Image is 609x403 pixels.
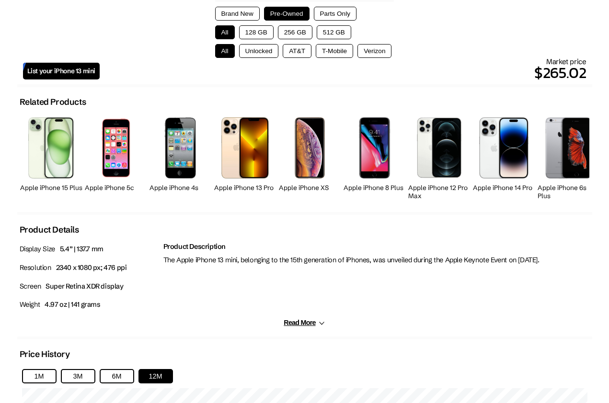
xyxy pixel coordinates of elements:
[538,112,600,202] a: iPhone 6s Plus Apple iPhone 6s Plus
[22,369,57,383] button: 1M
[314,7,356,21] button: Parts Only
[221,117,269,178] img: iPhone 13 Pro
[45,300,100,309] span: 4.97 oz | 141 grams
[358,117,390,178] img: iPhone 8 Plus
[100,61,586,84] p: $265.02
[408,184,471,200] h2: Apple iPhone 12 Pro Max
[163,242,590,251] h2: Product Description
[150,117,211,179] img: iPhone 4s
[538,184,600,200] h2: Apple iPhone 6s Plus
[138,369,173,383] button: 12M
[278,25,312,39] button: 256 GB
[149,184,212,192] h2: Apple iPhone 4s
[417,117,461,178] img: iPhone 12 Pro Max
[473,112,535,202] a: iPhone 14 Pro Apple iPhone 14 Pro
[101,117,131,178] img: iPhone 5s
[20,261,159,275] p: Resolution
[61,369,95,383] button: 3M
[20,280,159,293] p: Screen
[295,117,325,178] img: iPhone XS
[20,184,82,192] h2: Apple iPhone 15 Plus
[56,263,127,272] span: 2340 x 1080 px; 476 ppi
[23,63,100,79] a: List your iPhone 13 mini
[215,25,235,39] button: All
[239,25,274,39] button: 128 GB
[214,112,276,202] a: iPhone 13 Pro Apple iPhone 13 Pro
[149,112,212,202] a: iPhone 4s Apple iPhone 4s
[344,112,406,202] a: iPhone 8 Plus Apple iPhone 8 Plus
[20,298,159,312] p: Weight
[163,253,590,267] p: The Apple iPhone 13 mini, belonging to the 15th generation of iPhones, was unveiled during the Ap...
[100,369,134,383] button: 6M
[20,242,159,256] p: Display Size
[20,97,86,107] h2: Related Products
[264,7,310,21] button: Pre-Owned
[344,184,406,192] h2: Apple iPhone 8 Plus
[215,44,235,58] button: All
[284,319,325,327] button: Read More
[279,184,341,192] h2: Apple iPhone XS
[85,112,147,202] a: iPhone 5s Apple iPhone 5c
[543,117,595,178] img: iPhone 6s Plus
[479,117,529,178] img: iPhone 14 Pro
[214,184,276,192] h2: Apple iPhone 13 Pro
[283,44,311,58] button: AT&T
[20,112,82,202] a: iPhone 15 Plus Apple iPhone 15 Plus
[60,245,103,253] span: 5.4” | 137.7 mm
[215,7,260,21] button: Brand New
[28,117,74,178] img: iPhone 15 Plus
[20,349,70,359] h2: Price History
[20,224,79,235] h2: Product Details
[316,44,353,58] button: T-Mobile
[27,67,95,75] span: List your iPhone 13 mini
[317,25,351,39] button: 512 GB
[100,57,586,84] div: Market price
[239,44,279,58] button: Unlocked
[46,282,123,291] span: Super Retina XDR display
[473,184,535,192] h2: Apple iPhone 14 Pro
[357,44,391,58] button: Verizon
[408,112,471,202] a: iPhone 12 Pro Max Apple iPhone 12 Pro Max
[85,184,147,192] h2: Apple iPhone 5c
[279,112,341,202] a: iPhone XS Apple iPhone XS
